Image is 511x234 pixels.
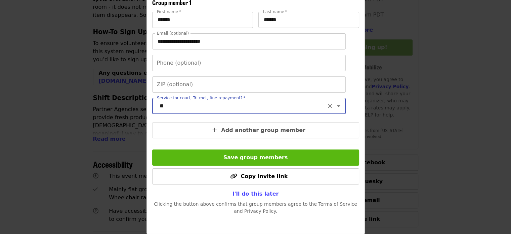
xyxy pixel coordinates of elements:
[157,31,189,35] label: Email (optional)
[152,122,359,138] button: Add another group member
[258,12,359,28] input: Last name
[152,55,346,71] input: Phone (optional)
[152,76,346,93] input: ZIP (optional)
[152,168,359,185] button: Copy invite link
[232,191,279,197] span: I'll do this later
[157,96,246,100] label: Service for court, Tri-met, fine repayment?
[227,187,284,201] button: I'll do this later
[157,10,181,14] label: First name
[154,201,357,214] span: Clicking the button above confirms that group members agree to the Terms of Service and Privacy P...
[152,12,253,28] input: First name
[152,33,346,49] input: Email (optional)
[212,127,217,133] i: plus icon
[230,173,237,179] i: link icon
[334,101,343,111] button: Open
[263,10,287,14] label: Last name
[223,154,288,161] span: Save group members
[241,173,288,179] span: Copy invite link
[325,101,335,111] button: Clear
[221,127,305,133] span: Add another group member
[152,149,359,166] button: Save group members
